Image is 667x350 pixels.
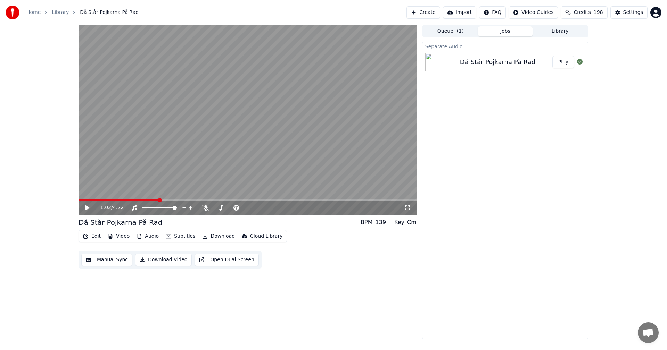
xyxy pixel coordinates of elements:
button: Play [552,56,574,68]
button: Queue [423,26,478,36]
button: Video [105,231,132,241]
nav: breadcrumb [26,9,139,16]
button: Jobs [478,26,533,36]
a: Library [52,9,69,16]
button: Download [199,231,238,241]
div: 139 [376,218,386,227]
button: Open Dual Screen [195,254,259,266]
img: youka [6,6,19,19]
span: ( 1 ) [457,28,464,35]
span: 198 [594,9,603,16]
div: BPM [361,218,372,227]
button: Create [406,6,440,19]
button: Edit [80,231,104,241]
div: / [100,204,117,211]
div: Cm [407,218,417,227]
button: Download Video [135,254,192,266]
div: Öppna chatt [638,322,659,343]
div: Då Står Pojkarna På Rad [460,57,535,67]
div: Key [394,218,404,227]
button: Video Guides [509,6,558,19]
button: Import [443,6,476,19]
span: 4:22 [113,204,124,211]
a: Home [26,9,41,16]
button: Library [533,26,587,36]
button: FAQ [479,6,506,19]
span: 1:02 [100,204,111,211]
button: Audio [134,231,162,241]
span: Credits [574,9,591,16]
button: Manual Sync [81,254,132,266]
button: Credits198 [561,6,607,19]
div: Cloud Library [250,233,282,240]
div: Settings [623,9,643,16]
button: Subtitles [163,231,198,241]
span: Då Står Pojkarna På Rad [80,9,139,16]
button: Settings [610,6,648,19]
div: Då Står Pojkarna På Rad [79,217,162,227]
div: Separate Audio [422,42,588,50]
